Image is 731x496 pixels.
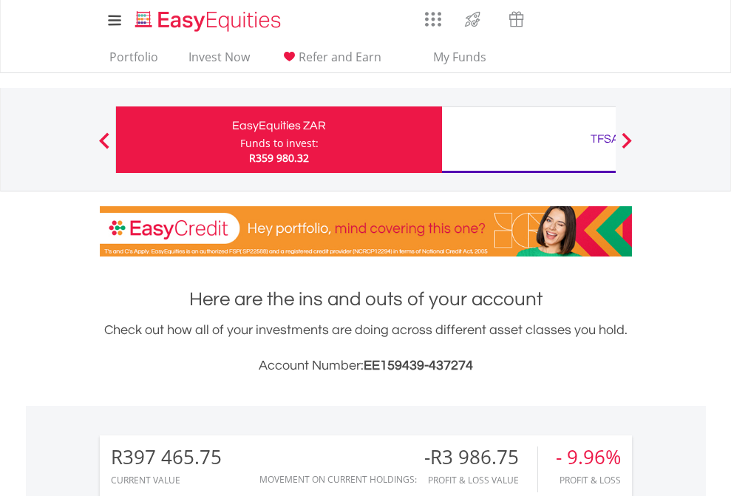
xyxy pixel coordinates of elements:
span: R359 980.32 [249,151,309,165]
div: R397 465.75 [111,446,222,468]
img: EasyEquities_Logo.png [132,9,287,33]
a: My Profile [613,4,651,36]
h1: Here are the ins and outs of your account [100,286,632,313]
span: EE159439-437274 [364,359,473,373]
a: Invest Now [183,50,256,72]
img: grid-menu-icon.svg [425,11,441,27]
div: Funds to invest: [240,136,319,151]
div: Profit & Loss Value [424,475,537,485]
div: Movement on Current Holdings: [259,475,417,484]
a: Notifications [538,4,576,33]
div: EasyEquities ZAR [125,115,433,136]
h3: Account Number: [100,356,632,376]
button: Next [612,140,642,154]
div: Check out how all of your investments are doing across different asset classes you hold. [100,320,632,376]
a: Vouchers [494,4,538,31]
span: My Funds [412,47,509,67]
img: vouchers-v2.svg [504,7,528,31]
a: Home page [129,4,287,33]
a: Portfolio [103,50,164,72]
a: FAQ's and Support [576,4,613,33]
img: thrive-v2.svg [460,7,485,31]
div: Profit & Loss [556,475,621,485]
a: AppsGrid [415,4,451,27]
a: Refer and Earn [274,50,387,72]
div: CURRENT VALUE [111,475,222,485]
div: - 9.96% [556,446,621,468]
img: EasyCredit Promotion Banner [100,206,632,257]
div: -R3 986.75 [424,446,537,468]
button: Previous [89,140,119,154]
span: Refer and Earn [299,49,381,65]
